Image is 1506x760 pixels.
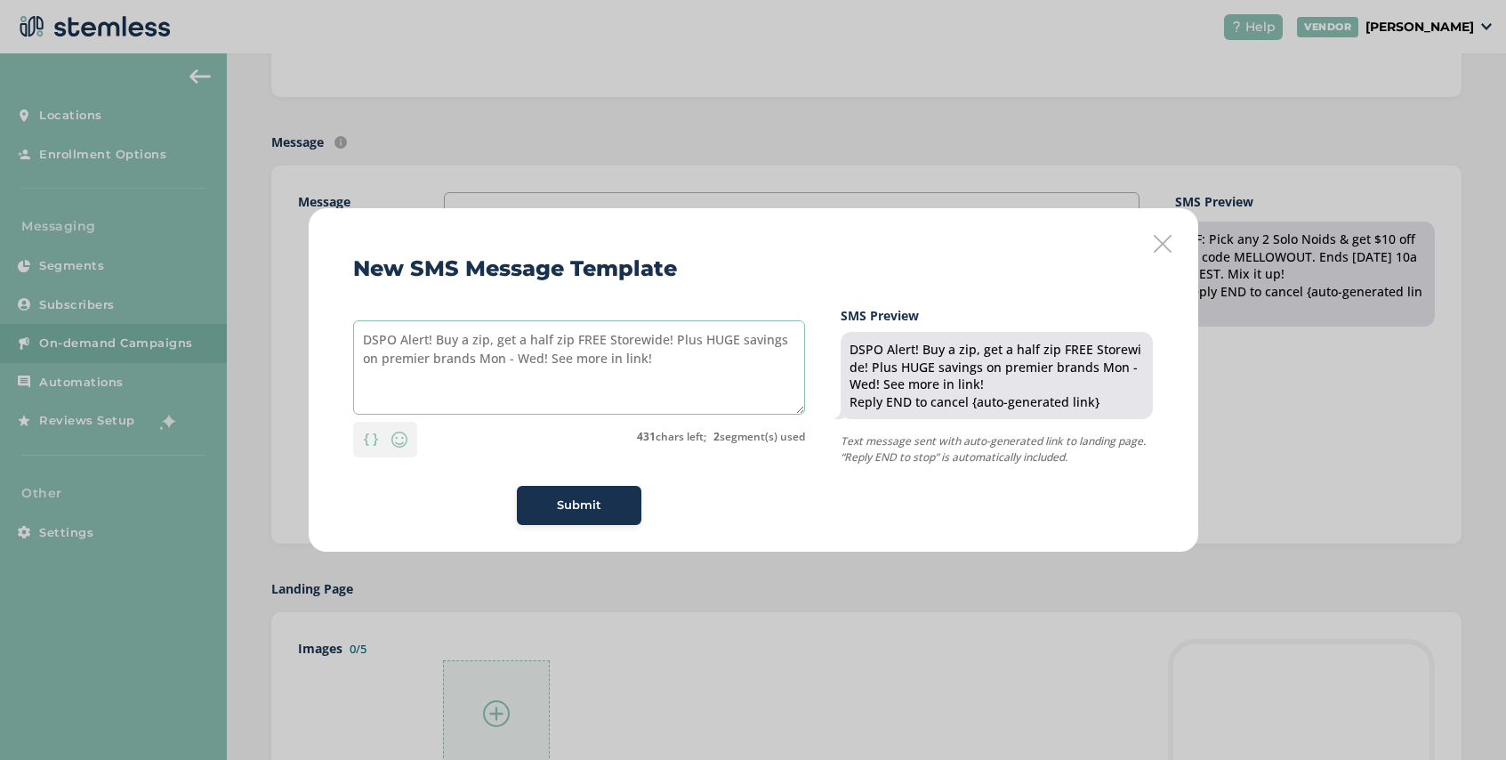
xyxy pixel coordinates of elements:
[713,429,720,444] strong: 2
[557,497,601,514] span: Submit
[850,341,1145,410] div: DSPO Alert! Buy a zip, get a half zip FREE Storewide! Plus HUGE savings on premier brands Mon - W...
[353,253,677,285] h2: New SMS Message Template
[364,433,378,446] img: icon-brackets-fa390dc5.svg
[637,429,656,444] strong: 431
[1417,675,1506,760] iframe: Chat Widget
[713,429,805,445] label: segment(s) used
[841,306,1154,325] label: SMS Preview
[841,433,1154,465] p: Text message sent with auto-generated link to landing page. “Reply END to stop” is automatically ...
[389,429,410,450] img: icon-smiley-d6edb5a7.svg
[637,429,706,445] label: chars left;
[517,486,641,525] button: Submit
